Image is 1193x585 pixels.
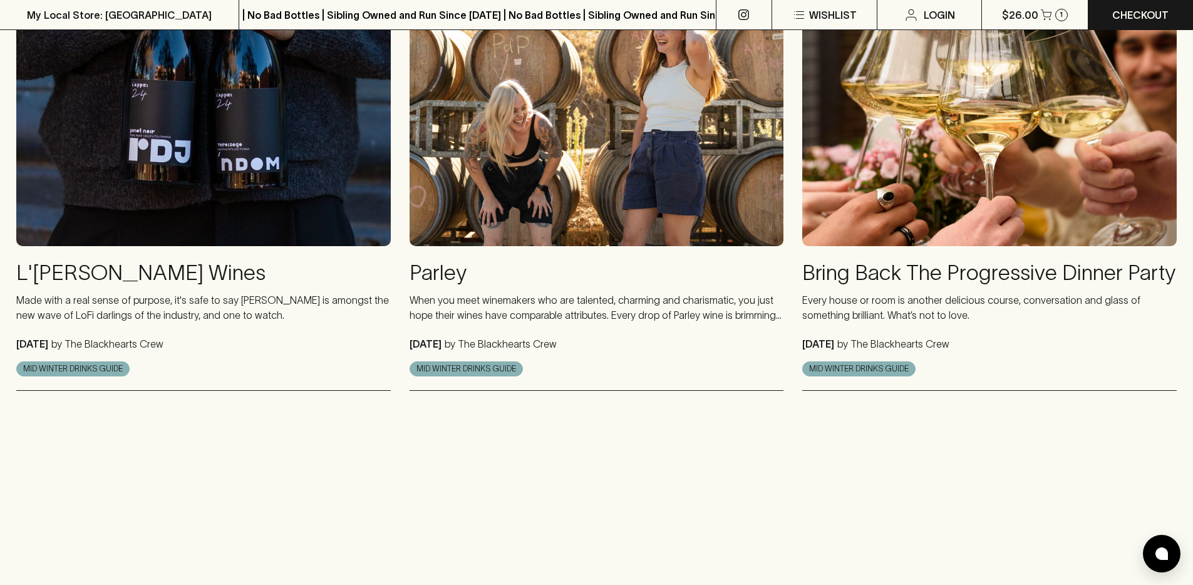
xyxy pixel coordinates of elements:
p: Checkout [1112,8,1169,23]
p: 1 [1060,11,1063,18]
p: Login [924,8,955,23]
img: bubble-icon [1155,547,1168,560]
p: [DATE] [16,338,48,349]
p: Wishlist [809,8,857,23]
span: MID WINTER DRINKS GUIDE [410,363,522,375]
p: When you meet winemakers who are talented, charming and charismatic, you just hope their wines ha... [410,292,784,323]
p: Made with a real sense of purpose, it's safe to say [PERSON_NAME] is amongst the new wave of LoFi... [16,292,391,323]
p: by The Blackhearts Crew [834,338,949,349]
h4: Parley [410,260,784,286]
p: $26.00 [1002,8,1038,23]
p: My Local Store: [GEOGRAPHIC_DATA] [27,8,212,23]
h4: L'[PERSON_NAME] Wines [16,260,391,286]
span: MID WINTER DRINKS GUIDE [803,363,915,375]
p: Every house or room is another delicious course, conversation and glass of something brilliant. W... [802,292,1177,323]
p: [DATE] [410,338,442,349]
h4: Bring Back The Progressive Dinner Party [802,260,1177,286]
span: MID WINTER DRINKS GUIDE [17,363,129,375]
p: by The Blackhearts Crew [442,338,557,349]
p: by The Blackhearts Crew [48,338,163,349]
p: [DATE] [802,338,834,349]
